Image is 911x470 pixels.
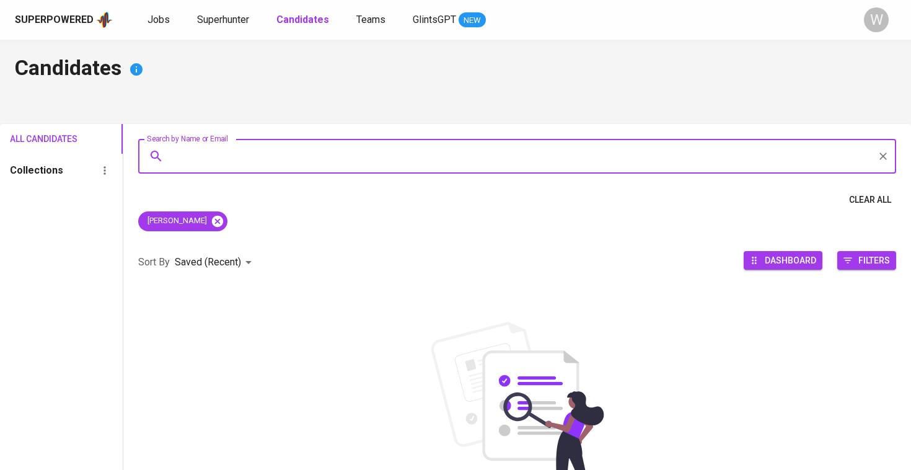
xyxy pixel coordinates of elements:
h6: Collections [10,162,63,179]
button: Filters [837,251,896,270]
button: Dashboard [744,251,822,270]
b: Candidates [276,14,329,25]
a: Superhunter [197,12,252,28]
a: Superpoweredapp logo [15,11,113,29]
h4: Candidates [15,55,896,84]
a: Teams [356,12,388,28]
button: Clear All [844,188,896,211]
span: Jobs [147,14,170,25]
span: [PERSON_NAME] [138,215,214,227]
p: Saved (Recent) [175,255,241,270]
a: Candidates [276,12,332,28]
img: app logo [96,11,113,29]
p: Sort By [138,255,170,270]
span: NEW [459,14,486,27]
div: W [864,7,889,32]
span: Teams [356,14,385,25]
span: Clear All [849,192,891,208]
span: All Candidates [10,131,58,147]
div: Superpowered [15,13,94,27]
a: GlintsGPT NEW [413,12,486,28]
a: Jobs [147,12,172,28]
div: [PERSON_NAME] [138,211,227,231]
div: Saved (Recent) [175,251,256,274]
button: Clear [874,148,892,165]
span: GlintsGPT [413,14,456,25]
span: Superhunter [197,14,249,25]
span: Dashboard [765,252,816,268]
span: Filters [858,252,890,268]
